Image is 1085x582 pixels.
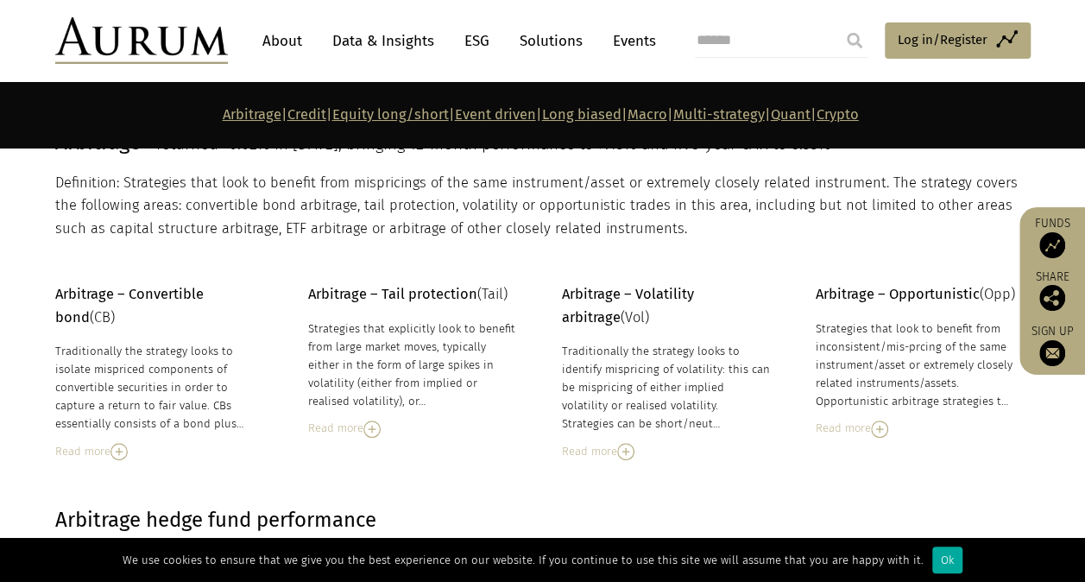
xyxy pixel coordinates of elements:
[562,286,694,325] strong: Arbitrage – Volatility arbitrage
[817,106,859,123] a: Crypto
[55,442,266,461] div: Read more
[673,106,765,123] a: Multi-strategy
[223,106,859,123] strong: | | | | | | | |
[542,106,621,123] a: Long biased
[871,421,888,438] img: Read More
[223,106,281,123] a: Arbitrage
[1028,271,1076,311] div: Share
[511,25,591,57] a: Solutions
[308,286,477,302] strong: Arbitrage – Tail protection
[308,419,519,438] div: Read more
[456,25,498,57] a: ESG
[932,547,962,573] div: Ok
[55,286,204,325] strong: Arbitrage – Convertible bond
[1028,216,1076,258] a: Funds
[816,283,1026,306] p: (Opp)
[1039,232,1065,258] img: Access Funds
[562,442,773,461] div: Read more
[1039,340,1065,366] img: Sign up to our newsletter
[308,319,519,411] div: Strategies that explicitly look to benefit from large market moves, typically either in the form ...
[898,29,987,50] span: Log in/Register
[816,286,980,302] strong: Arbitrage – Opportunistic
[332,106,449,123] a: Equity long/short
[254,25,311,57] a: About
[617,443,634,460] img: Read More
[837,23,872,58] input: Submit
[771,106,811,123] a: Quant
[1039,285,1065,311] img: Share this post
[816,319,1026,411] div: Strategies that look to benefit from inconsistent/mis-prcing of the same instrument/asset or extr...
[110,443,128,460] img: Read More
[308,286,508,302] span: (Tail)
[55,342,266,433] div: Traditionally the strategy looks to isolate mispriced components of convertible securities in ord...
[455,106,536,123] a: Event driven
[363,421,381,438] img: Read More
[628,106,667,123] a: Macro
[1028,324,1076,366] a: Sign up
[55,172,1026,240] p: Definition: Strategies that look to benefit from mispricings of the same instrument/asset or extr...
[55,17,228,64] img: Aurum
[885,22,1031,59] a: Log in/Register
[816,419,1026,438] div: Read more
[604,25,656,57] a: Events
[287,106,326,123] a: Credit
[324,25,443,57] a: Data & Insights
[55,286,204,325] span: (CB)
[562,283,773,329] p: (Vol)
[55,508,376,532] strong: Arbitrage hedge fund performance
[562,342,773,433] div: Traditionally the strategy looks to identify mispricing of volatility: this can be mispricing of ...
